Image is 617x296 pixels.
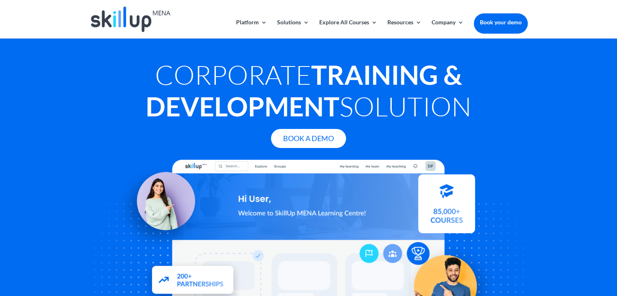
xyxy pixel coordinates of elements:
a: Explore All Courses [319,19,377,39]
iframe: Chat Widget [482,208,617,296]
strong: Training & Development [146,59,462,122]
img: Skillup Mena [91,6,170,32]
h1: Corporate Solution [90,59,528,126]
a: Book A Demo [271,129,346,148]
img: Courses library - SkillUp MENA [418,178,475,237]
a: Book your demo [474,13,528,31]
a: Company [432,19,464,39]
img: Learning Management Solution - SkillUp [116,161,203,249]
a: Solutions [277,19,309,39]
a: Platform [236,19,267,39]
a: Resources [387,19,421,39]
